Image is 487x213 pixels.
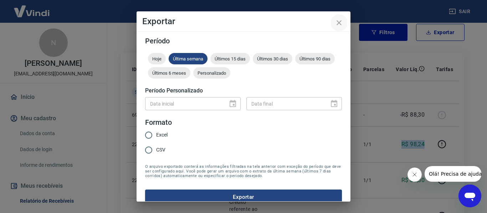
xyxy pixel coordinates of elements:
[142,17,345,26] h4: Exportar
[193,70,230,76] span: Personalizado
[458,185,481,207] iframe: Botão para abrir a janela de mensagens
[148,56,166,62] span: Hoje
[145,164,342,178] span: O arquivo exportado conterá as informações filtradas na tela anterior com exceção do período que ...
[148,67,190,79] div: Últimos 6 meses
[145,190,342,204] button: Exportar
[330,14,348,31] button: close
[148,53,166,64] div: Hoje
[156,131,168,139] span: Excel
[145,97,223,110] input: DD/MM/YYYY
[425,166,481,182] iframe: Mensagem da empresa
[145,117,172,128] legend: Formato
[145,87,342,94] h5: Período Personalizado
[295,53,335,64] div: Últimos 90 dias
[407,167,422,182] iframe: Fechar mensagem
[210,56,250,62] span: Últimos 15 dias
[193,67,230,79] div: Personalizado
[145,37,342,44] h5: Período
[4,5,60,11] span: Olá! Precisa de ajuda?
[253,56,292,62] span: Últimos 30 dias
[246,97,324,110] input: DD/MM/YYYY
[156,146,165,154] span: CSV
[148,70,190,76] span: Últimos 6 meses
[169,53,207,64] div: Última semana
[295,56,335,62] span: Últimos 90 dias
[253,53,292,64] div: Últimos 30 dias
[169,56,207,62] span: Última semana
[210,53,250,64] div: Últimos 15 dias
